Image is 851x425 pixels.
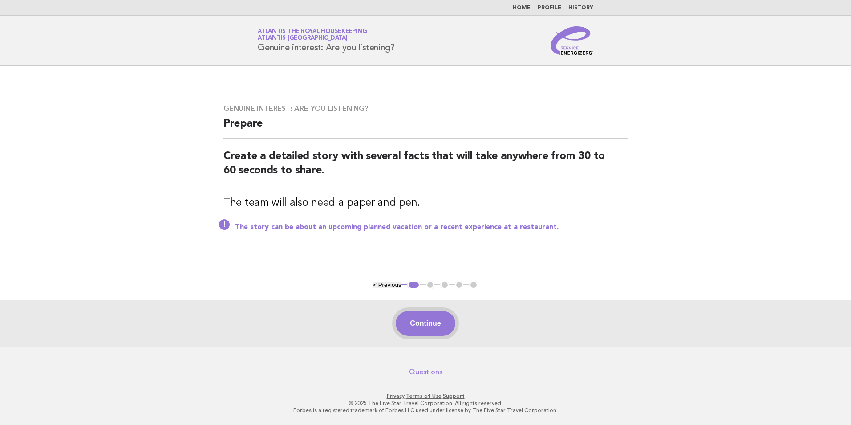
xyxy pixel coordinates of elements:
a: Terms of Use [406,393,442,399]
p: © 2025 The Five Star Travel Corporation. All rights reserved. [153,400,698,407]
span: Atlantis [GEOGRAPHIC_DATA] [258,36,348,41]
a: Profile [538,5,561,11]
a: Atlantis the Royal HousekeepingAtlantis [GEOGRAPHIC_DATA] [258,29,367,41]
h2: Prepare [223,117,628,139]
img: Service Energizers [551,26,593,55]
a: Home [513,5,531,11]
h2: Create a detailed story with several facts that will take anywhere from 30 to 60 seconds to share. [223,149,628,185]
h3: Genuine interest: Are you listening? [223,104,628,113]
a: Privacy [387,393,405,399]
p: Forbes is a registered trademark of Forbes LLC used under license by The Five Star Travel Corpora... [153,407,698,414]
h1: Genuine interest: Are you listening? [258,29,395,52]
h3: The team will also need a paper and pen. [223,196,628,210]
button: Continue [396,311,455,336]
p: · · [153,392,698,400]
button: < Previous [373,282,401,288]
a: History [568,5,593,11]
a: Support [443,393,465,399]
a: Questions [409,368,442,376]
p: The story can be about an upcoming planned vacation or a recent experience at a restaurant. [235,223,628,232]
button: 1 [407,281,420,290]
